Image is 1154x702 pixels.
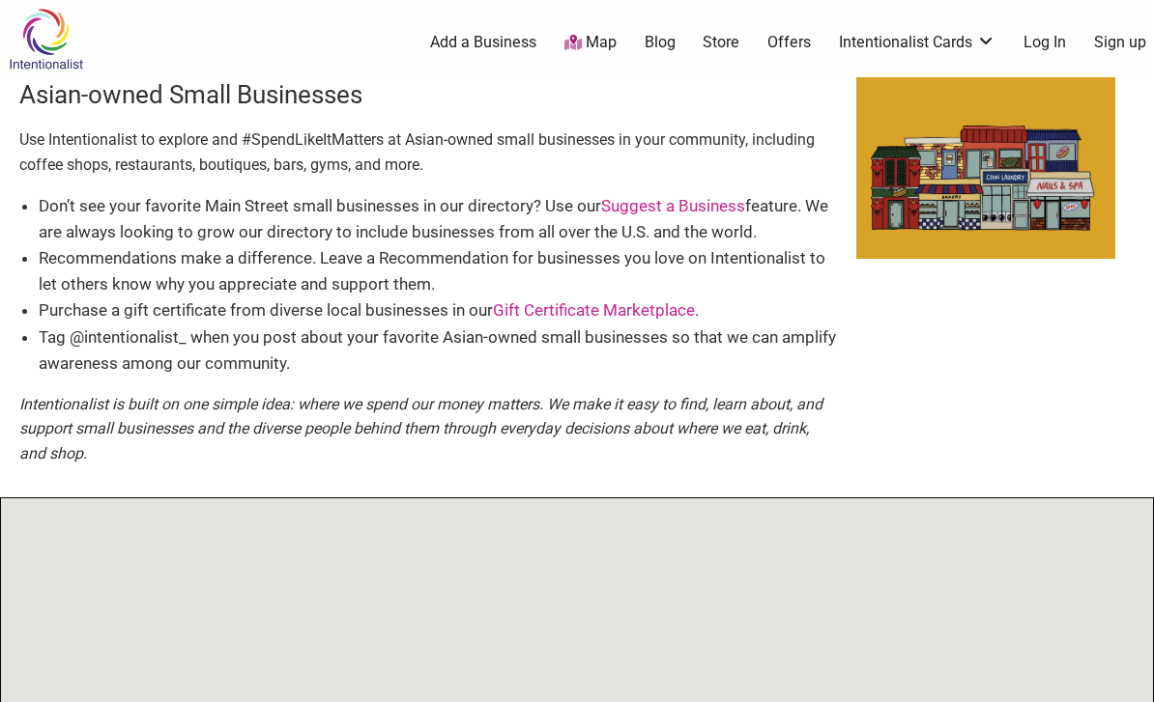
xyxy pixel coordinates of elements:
h3: Asian-owned Small Businesses [19,77,837,112]
a: Store [703,32,739,53]
em: Intentionalist is built on one simple idea: where we spend our money matters. We make it easy to ... [19,395,822,463]
a: Gift Certificate Marketplace [493,300,695,320]
a: Suggest a Business [601,196,745,215]
a: Map [564,32,617,54]
img: AAPIHM_square-min-scaled.jpg [856,77,1116,259]
a: Add a Business [430,32,536,53]
a: Offers [767,32,811,53]
li: Don’t see your favorite Main Street small businesses in our directory? Use our feature. We are al... [39,193,837,245]
a: Intentionalist Cards [839,32,995,53]
p: Use Intentionalist to explore and #SpendLikeItMatters at Asian-owned small businesses in your com... [19,127,837,177]
li: Tag @intentionalist_ when you post about your favorite Asian-owned small businesses so that we ca... [39,324,837,377]
li: Recommendations make a difference. Leave a Recommendation for businesses you love on Intentionali... [39,245,837,297]
a: Log In [1024,32,1066,53]
a: Sign up [1094,32,1146,53]
li: Purchase a gift certificate from diverse local businesses in our . [39,297,837,323]
a: Blog [645,32,676,53]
